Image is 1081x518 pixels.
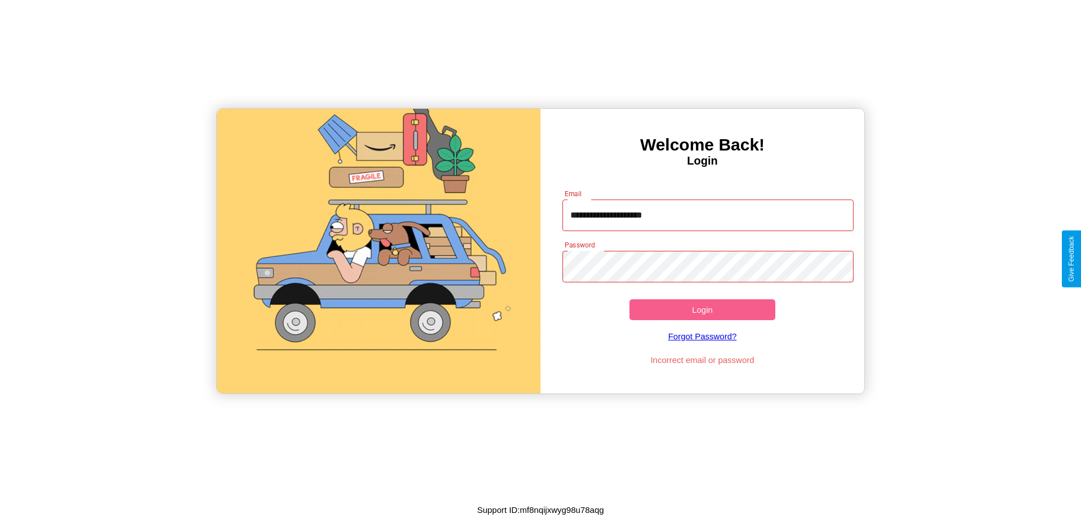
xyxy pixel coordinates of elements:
[217,109,540,393] img: gif
[1067,236,1075,282] div: Give Feedback
[477,502,604,517] p: Support ID: mf8nqijxwyg98u78aqg
[557,320,848,352] a: Forgot Password?
[540,135,864,154] h3: Welcome Back!
[565,189,582,198] label: Email
[565,240,595,250] label: Password
[540,154,864,167] h4: Login
[629,299,775,320] button: Login
[557,352,848,368] p: Incorrect email or password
